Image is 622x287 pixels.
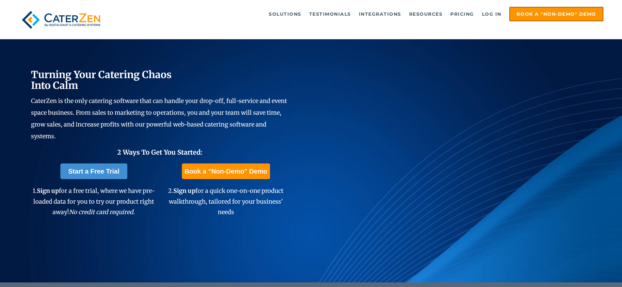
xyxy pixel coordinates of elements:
span: Sign up [37,187,59,194]
iframe: Help widget launcher [564,262,615,280]
a: Testimonials [306,8,354,21]
em: No credit card required. [69,208,135,216]
span: CaterZen is the only catering software that can handle your drop-off, full-service and event spac... [31,97,287,140]
div: Navigation Menu [119,7,603,21]
a: Solutions [265,8,305,21]
span: 2. for a quick one-on-one product walkthrough, tailored for your business' needs [168,187,283,216]
a: Start a Free Trial [60,163,127,179]
a: Resources [406,8,446,21]
span: 2 Ways To Get You Started: [117,148,202,156]
a: Pricing [447,8,477,21]
a: Book a "Non-Demo" Demo [509,7,603,21]
span: 1. for a free trial, where we have pre-loaded data for you to try our product right away! [33,187,155,216]
a: Log in [479,8,505,21]
span: Sign up [173,187,195,194]
img: caterzen [19,7,104,33]
a: Book a "Non-Demo" Demo [182,163,270,179]
a: Integrations [356,8,405,21]
span: Turning Your Catering Chaos Into Calm [31,68,172,92]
